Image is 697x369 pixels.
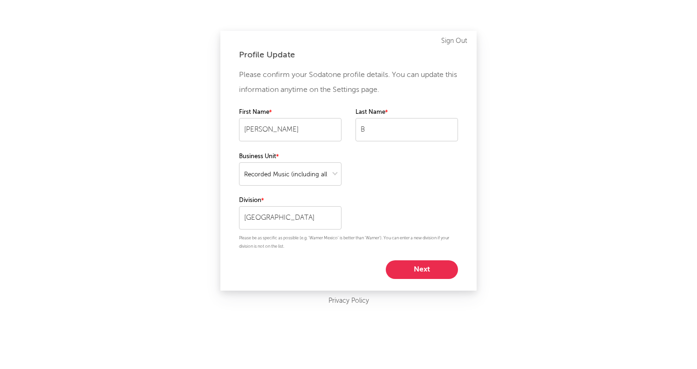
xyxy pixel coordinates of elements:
[386,260,458,279] button: Next
[355,107,458,118] label: Last Name
[239,68,458,97] p: Please confirm your Sodatone profile details. You can update this information anytime on the Sett...
[355,118,458,141] input: Your last name
[239,49,458,61] div: Profile Update
[239,234,458,251] p: Please be as specific as possible (e.g. 'Warner Mexico' is better than 'Warner'). You can enter a...
[239,118,342,141] input: Your first name
[239,107,342,118] label: First Name
[441,35,467,47] a: Sign Out
[328,295,369,307] a: Privacy Policy
[239,206,342,230] input: Your division
[239,151,342,162] label: Business Unit
[239,195,342,206] label: Division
